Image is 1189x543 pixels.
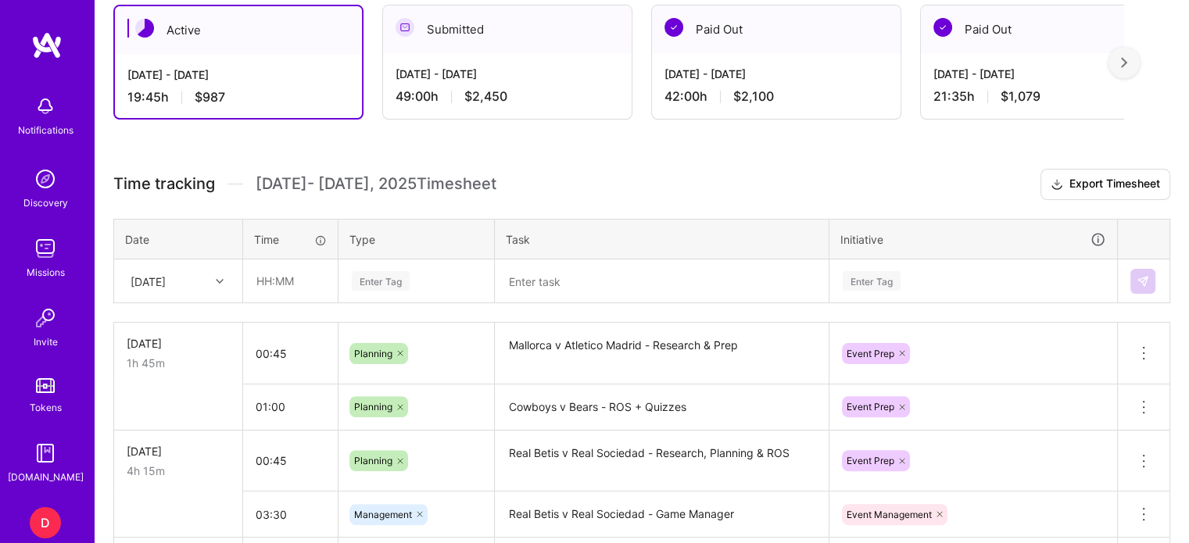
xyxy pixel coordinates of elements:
div: 42:00 h [664,88,888,105]
div: 4h 15m [127,463,230,479]
span: $2,100 [733,88,774,105]
img: teamwork [30,233,61,264]
th: Type [338,219,495,259]
div: [DATE] [127,443,230,459]
div: [DOMAIN_NAME] [8,469,84,485]
div: Active [115,6,362,54]
div: Enter Tag [352,269,410,293]
img: Active [135,19,154,38]
span: Event Prep [847,401,894,413]
span: Event Management [847,509,932,520]
img: bell [30,91,61,122]
span: Management [354,509,412,520]
i: icon Download [1051,177,1063,193]
input: HH:MM [243,333,338,374]
div: Time [254,231,327,248]
div: Tokens [30,399,62,416]
img: discovery [30,163,61,195]
i: icon Chevron [216,277,224,285]
div: Notifications [18,122,73,138]
th: Date [114,219,243,259]
textarea: Real Betis v Real Sociedad - Game Manager [496,493,827,536]
div: Enter Tag [843,269,901,293]
div: D [30,507,61,538]
div: 21:35 h [933,88,1157,105]
div: Discovery [23,195,68,211]
span: $987 [195,89,225,105]
textarea: Mallorca v Atletico Madrid - Research & Prep [496,324,827,383]
img: Submitted [396,18,414,37]
div: Invite [34,334,58,350]
span: Time tracking [113,174,215,194]
div: Submitted [383,5,632,53]
div: 1h 45m [127,355,230,371]
span: $1,079 [1001,88,1040,105]
input: HH:MM [243,494,338,535]
img: guide book [30,438,61,469]
div: Initiative [840,230,1106,248]
img: Paid Out [933,18,952,37]
div: [DATE] - [DATE] [933,66,1157,82]
div: [DATE] [131,273,166,289]
a: D [26,507,65,538]
span: Planning [354,455,392,466]
textarea: Cowboys v Bears - ROS + Quizzes [496,386,827,429]
div: Paid Out [652,5,901,53]
img: right [1121,57,1127,68]
img: Submit [1137,275,1149,288]
div: 19:45 h [127,89,349,105]
div: [DATE] - [DATE] [396,66,619,82]
button: Export Timesheet [1040,169,1170,200]
input: HH:MM [243,386,338,427]
input: HH:MM [244,260,337,302]
img: Paid Out [664,18,683,37]
th: Task [495,219,829,259]
div: [DATE] - [DATE] [664,66,888,82]
div: [DATE] - [DATE] [127,66,349,83]
input: HH:MM [243,440,338,481]
span: Planning [354,348,392,359]
div: 49:00 h [396,88,619,105]
div: Paid Out [921,5,1169,53]
img: logo [31,31,63,59]
textarea: Real Betis v Real Sociedad - Research, Planning & ROS [496,432,827,491]
span: [DATE] - [DATE] , 2025 Timesheet [256,174,496,194]
div: Missions [27,264,65,280]
div: [DATE] [127,335,230,352]
span: $2,450 [464,88,507,105]
span: Event Prep [847,348,894,359]
img: Invite [30,302,61,334]
span: Planning [354,401,392,413]
img: tokens [36,378,55,393]
span: Event Prep [847,455,894,466]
